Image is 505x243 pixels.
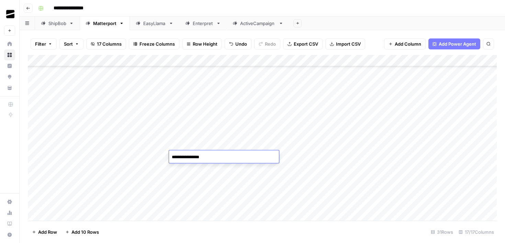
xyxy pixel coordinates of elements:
a: ShipBob [35,16,80,30]
span: Row Height [193,40,217,47]
div: Enterpret [193,20,213,27]
button: Add 10 Rows [61,227,103,238]
a: Enterpret [179,16,227,30]
div: ActiveCampaign [240,20,276,27]
a: Settings [4,196,15,207]
button: 17 Columns [86,38,126,49]
a: Learning Hub [4,218,15,229]
img: OGM Logo [4,8,16,20]
div: EasyLlama [143,20,166,27]
span: Add Column [395,40,421,47]
button: Add Power Agent [428,38,480,49]
div: Matterport [93,20,116,27]
span: Add Power Agent [439,40,476,47]
a: Matterport [80,16,130,30]
a: ActiveCampaign [227,16,289,30]
span: Redo [265,40,276,47]
button: Add Row [28,227,61,238]
button: Export CSV [283,38,323,49]
a: EasyLlama [130,16,179,30]
a: Home [4,38,15,49]
span: 17 Columns [97,40,122,47]
span: Filter [35,40,46,47]
div: ShipBob [48,20,66,27]
button: Sort [59,38,83,49]
a: Your Data [4,82,15,93]
span: Export CSV [294,40,318,47]
a: Browse [4,49,15,60]
button: Workspace: OGM [4,5,15,23]
button: Redo [254,38,280,49]
div: 17/17 Columns [456,227,497,238]
span: Import CSV [336,40,361,47]
button: Help + Support [4,229,15,240]
span: Add 10 Rows [71,229,99,235]
button: Row Height [182,38,222,49]
span: Sort [64,40,73,47]
a: Opportunities [4,71,15,82]
button: Add Column [384,38,426,49]
button: Import CSV [325,38,365,49]
a: Usage [4,207,15,218]
button: Undo [225,38,251,49]
span: Add Row [38,229,57,235]
button: Freeze Columns [129,38,179,49]
span: Undo [235,40,247,47]
span: Freeze Columns [139,40,175,47]
div: 31 Rows [428,227,456,238]
a: Insights [4,60,15,71]
button: Filter [31,38,57,49]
